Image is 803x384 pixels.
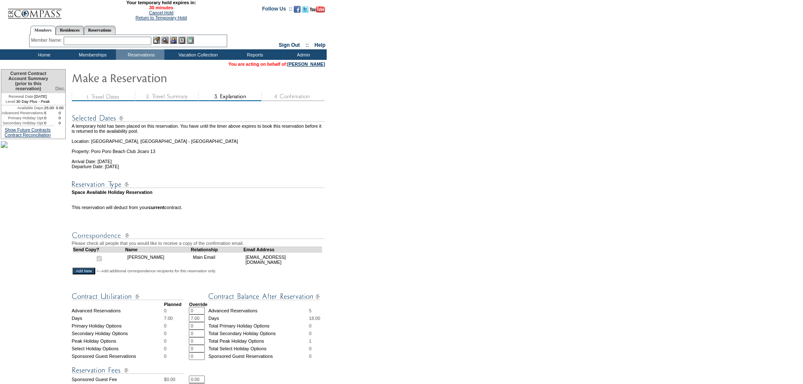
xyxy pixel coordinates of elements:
[198,92,261,101] img: step3_state2.gif
[73,247,126,252] td: Send Copy?
[72,113,325,124] img: Reservation Dates
[309,354,312,359] span: 0
[1,115,44,121] td: Primary Holiday Opt:
[243,252,322,267] td: [EMAIL_ADDRESS][DOMAIN_NAME]
[1,110,44,115] td: Advanced Reservations:
[208,322,309,330] td: Total Primary Holiday Options
[278,49,327,60] td: Admin
[164,346,167,351] span: 0
[302,6,309,13] img: Follow us on Twitter
[208,291,320,302] img: Contract Balance After Reservation
[310,6,325,13] img: Subscribe to our YouTube Channel
[178,37,185,44] img: Reservations
[164,49,230,60] td: Vacation Collection
[187,37,194,44] img: b_calculator.gif
[191,247,244,252] td: Relationship
[1,105,44,110] td: Available Days:
[72,124,326,134] td: A temporary hold has been placed on this reservation. You have until the timer above expires to b...
[19,49,67,60] td: Home
[164,323,167,328] span: 0
[135,92,198,101] img: step2_state3.gif
[72,307,164,314] td: Advanced Reservations
[261,92,325,101] img: step4_state1.gif
[125,252,191,267] td: [PERSON_NAME]
[54,110,65,115] td: 0
[262,5,292,15] td: Follow Us ::
[72,352,164,360] td: Sponsored Guest Reservations
[306,42,309,48] span: ::
[72,376,164,383] td: Sponsored Guest Fee
[72,205,326,210] td: This reservation will deduct from your contract.
[136,15,187,20] a: Return to Temporary Hold
[54,105,65,110] td: 0.00
[164,376,189,383] td: $
[230,49,278,60] td: Reports
[164,302,181,307] strong: Planned
[54,121,65,126] td: 0
[67,49,116,60] td: Memberships
[31,37,64,44] div: Member Name:
[314,42,325,48] a: Help
[208,337,309,345] td: Total Peak Holiday Options
[164,354,167,359] span: 0
[72,345,164,352] td: Select Holiday Options
[1,141,8,148] img: Shot-48-083.jpg
[72,190,326,195] td: Space Available Holiday Reservation
[208,352,309,360] td: Sponsored Guest Reservations
[116,49,164,60] td: Reservations
[164,338,167,344] span: 0
[1,70,54,93] td: Current Contract Account Summary (prior to this reservation)
[309,331,312,336] span: 0
[153,37,160,44] img: b_edit.gif
[72,179,325,190] img: Reservation Type
[72,314,164,322] td: Days
[97,269,216,274] span: <--Add additional correspondence recipients for this reservation only.
[294,8,301,13] a: Become our fan on Facebook
[167,377,175,382] span: 0.00
[228,62,325,67] span: You are acting on behalf of:
[309,316,320,321] span: 18.00
[72,134,326,144] td: Location: [GEOGRAPHIC_DATA], [GEOGRAPHIC_DATA] - [GEOGRAPHIC_DATA]
[5,127,51,132] a: Show Future Contracts
[149,10,173,15] a: Cancel Hold
[208,330,309,337] td: Total Secondary Holiday Options
[148,205,164,210] b: current
[287,62,325,67] a: [PERSON_NAME]
[279,42,300,48] a: Sign Out
[189,302,207,307] strong: Override
[54,115,65,121] td: 0
[72,365,183,376] img: Reservation Fees
[73,268,95,274] input: Add New
[44,110,54,115] td: 5
[55,86,65,91] span: Disc.
[44,105,54,110] td: 25.00
[84,26,115,35] a: Reservations
[5,132,51,137] a: Contract Reconciliation
[8,94,34,99] span: Renewal Date:
[72,322,164,330] td: Primary Holiday Options
[72,337,164,345] td: Peak Holiday Options
[208,345,309,352] td: Total Select Holiday Options
[164,316,173,321] span: 7.00
[44,115,54,121] td: 0
[72,241,244,246] span: Please check all people that you would like to receive a copy of the confirmation email.
[56,26,84,35] a: Residences
[170,37,177,44] img: Impersonate
[72,330,164,337] td: Secondary Holiday Options
[302,8,309,13] a: Follow us on Twitter
[164,308,167,313] span: 0
[7,2,62,19] img: Compass Home
[1,93,54,99] td: [DATE]
[309,308,312,313] span: 5
[5,99,16,104] span: Level:
[309,338,312,344] span: 1
[72,92,135,101] img: step1_state3.gif
[66,5,256,10] span: 30 minutes
[125,247,191,252] td: Name
[72,144,326,154] td: Property: Poro Poro Beach Club Jicaro 13
[30,26,56,35] a: Members
[1,121,44,126] td: Secondary Holiday Opt:
[309,323,312,328] span: 0
[72,291,183,302] img: Contract Utilization
[309,346,312,351] span: 0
